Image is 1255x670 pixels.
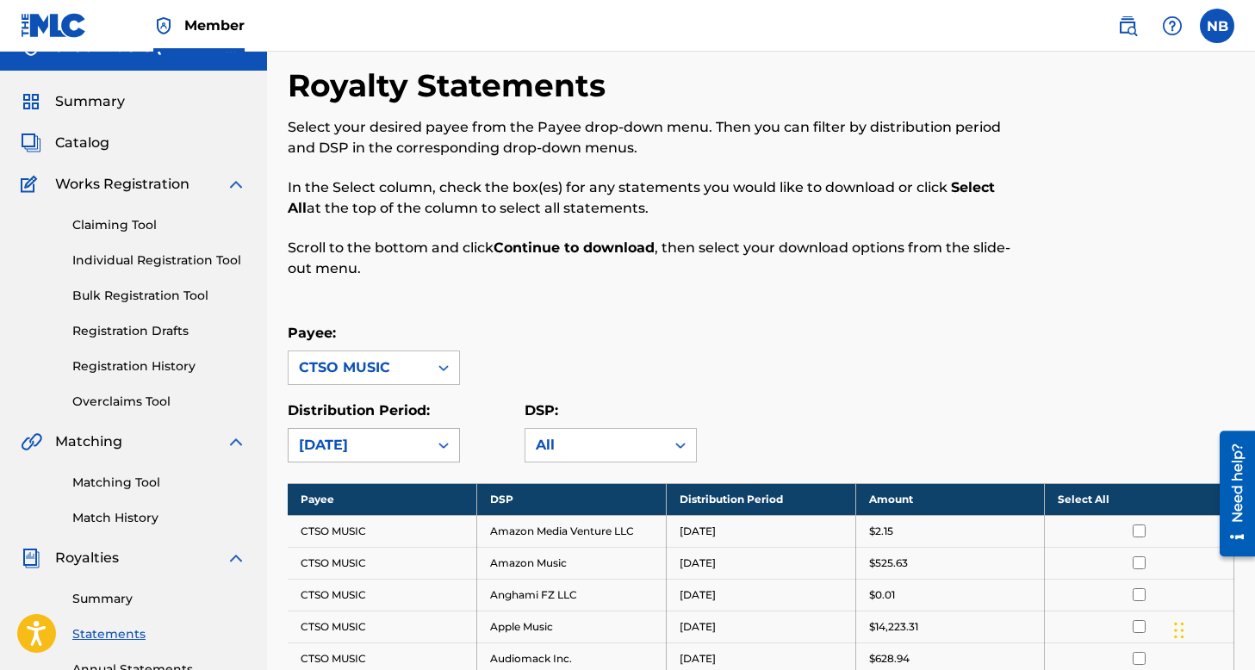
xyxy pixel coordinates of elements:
iframe: Chat Widget [1169,587,1255,670]
p: $628.94 [869,651,910,667]
a: Overclaims Tool [72,393,246,411]
span: Member [184,16,245,35]
td: CTSO MUSIC [288,547,477,579]
th: Amount [855,483,1045,515]
p: $525.63 [869,555,908,571]
td: CTSO MUSIC [288,515,477,547]
a: Registration History [72,357,246,375]
iframe: Resource Center [1207,425,1255,563]
img: Top Rightsholder [153,16,174,36]
img: expand [226,174,246,195]
p: $0.01 [869,587,895,603]
td: Amazon Music [477,547,667,579]
label: Distribution Period: [288,402,430,419]
td: [DATE] [666,579,855,611]
img: Summary [21,91,41,112]
p: $14,223.31 [869,619,918,635]
div: Drag [1174,605,1184,656]
th: Select All [1045,483,1234,515]
a: CatalogCatalog [21,133,109,153]
div: Help [1155,9,1190,43]
p: Select your desired payee from the Payee drop-down menu. Then you can filter by distribution peri... [288,117,1016,158]
span: Royalties [55,548,119,568]
img: Works Registration [21,174,43,195]
img: Royalties [21,548,41,568]
a: Claiming Tool [72,216,246,234]
img: Catalog [21,133,41,153]
td: [DATE] [666,515,855,547]
h2: Royalty Statements [288,66,614,105]
a: Individual Registration Tool [72,251,246,270]
img: search [1117,16,1138,36]
strong: Continue to download [494,239,655,256]
img: Matching [21,431,42,452]
td: [DATE] [666,547,855,579]
a: Match History [72,509,246,527]
div: User Menu [1200,9,1234,43]
a: Statements [72,625,246,643]
a: Public Search [1110,9,1145,43]
div: All [536,435,655,456]
span: Matching [55,431,122,452]
img: MLC Logo [21,13,87,38]
p: In the Select column, check the box(es) for any statements you would like to download or click at... [288,177,1016,219]
th: Distribution Period [666,483,855,515]
label: Payee: [288,325,336,341]
a: Matching Tool [72,474,246,492]
span: Catalog [55,133,109,153]
td: Apple Music [477,611,667,642]
td: [DATE] [666,611,855,642]
div: [DATE] [299,435,418,456]
td: CTSO MUSIC [288,611,477,642]
a: Summary [72,590,246,608]
td: Anghami FZ LLC [477,579,667,611]
p: Scroll to the bottom and click , then select your download options from the slide-out menu. [288,238,1016,279]
a: Registration Drafts [72,322,246,340]
span: Works Registration [55,174,189,195]
td: CTSO MUSIC [288,579,477,611]
a: Bulk Registration Tool [72,287,246,305]
div: CTSO MUSIC [299,357,418,378]
th: Payee [288,483,477,515]
img: help [1162,16,1183,36]
a: SummarySummary [21,91,125,112]
img: expand [226,548,246,568]
td: Amazon Media Venture LLC [477,515,667,547]
th: DSP [477,483,667,515]
label: DSP: [525,402,558,419]
span: Summary [55,91,125,112]
p: $2.15 [869,524,893,539]
img: expand [226,431,246,452]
